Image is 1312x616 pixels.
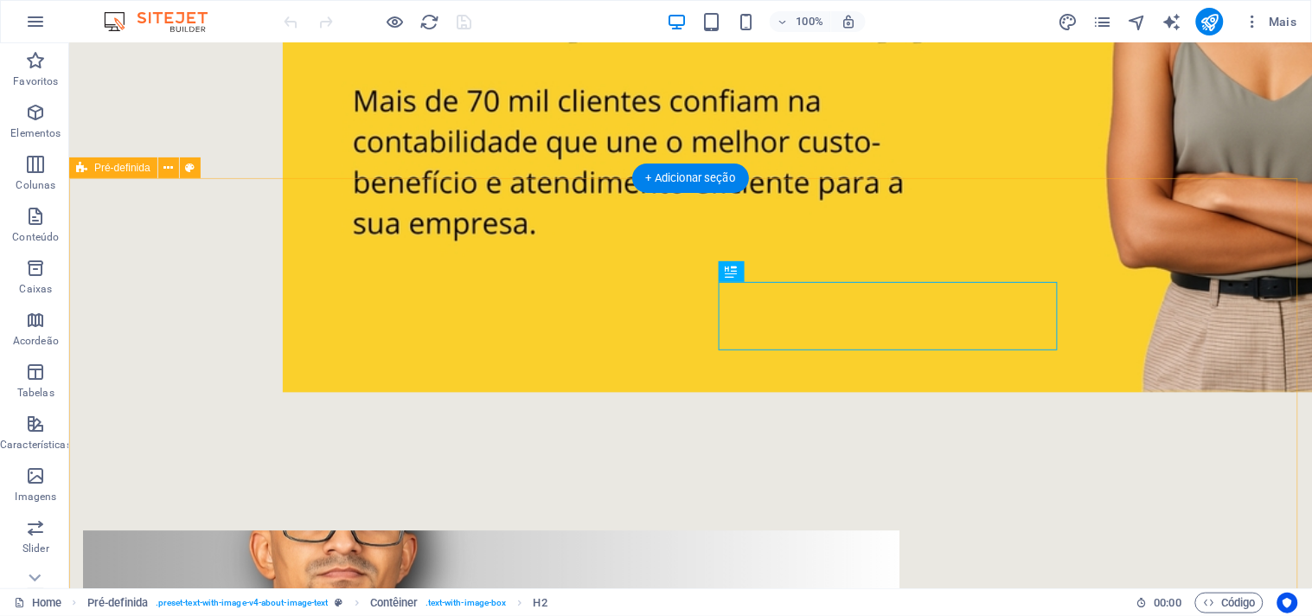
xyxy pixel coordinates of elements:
button: pages [1092,11,1113,32]
button: reload [419,11,440,32]
span: Código [1203,593,1256,613]
button: Mais [1238,8,1304,35]
button: 100% [770,11,831,32]
p: Elementos [10,126,61,140]
img: Editor Logo [99,11,229,32]
div: + Adicionar seção [632,164,749,193]
span: : [1167,596,1169,609]
span: . text-with-image-box [426,593,507,613]
h6: 100% [796,11,823,32]
i: Ao redimensionar, ajusta automaticamente o nível de zoom para caber no dispositivo escolhido. [841,14,856,29]
button: design [1058,11,1078,32]
p: Imagens [15,490,56,504]
i: AI Writer [1162,12,1181,32]
i: Publicar [1200,12,1219,32]
span: 00 00 [1155,593,1181,613]
span: . preset-text-with-image-v4-about-image-text [156,593,329,613]
nav: breadcrumb [87,593,547,613]
span: Clique para selecionar. Clique duas vezes para editar [370,593,419,613]
i: Navegador [1127,12,1147,32]
button: Usercentrics [1277,593,1298,613]
i: Páginas (Ctrl+Alt+S) [1092,12,1112,32]
p: Acordeão [13,334,59,348]
button: text_generator [1162,11,1182,32]
i: Este elemento é uma predefinição personalizável [336,598,343,607]
h6: Tempo de sessão [1136,593,1182,613]
button: Clique aqui para sair do modo de visualização e continuar editando [385,11,406,32]
a: Clique para cancelar a seleção. Clique duas vezes para abrir as Páginas [14,593,61,613]
button: publish [1196,8,1224,35]
button: navigator [1127,11,1148,32]
i: Design (Ctrl+Alt+Y) [1058,12,1078,32]
p: Colunas [16,178,55,192]
button: Código [1195,593,1264,613]
p: Tabelas [17,386,54,400]
i: Recarregar página [420,12,440,32]
p: Favoritos [13,74,58,88]
p: Slider [22,542,49,555]
span: Clique para selecionar. Clique duas vezes para editar [87,593,149,613]
span: Clique para selecionar. Clique duas vezes para editar [534,593,547,613]
span: Pré-definida [94,163,150,173]
p: Caixas [20,282,53,296]
p: Conteúdo [12,230,59,244]
span: Mais [1245,13,1297,30]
